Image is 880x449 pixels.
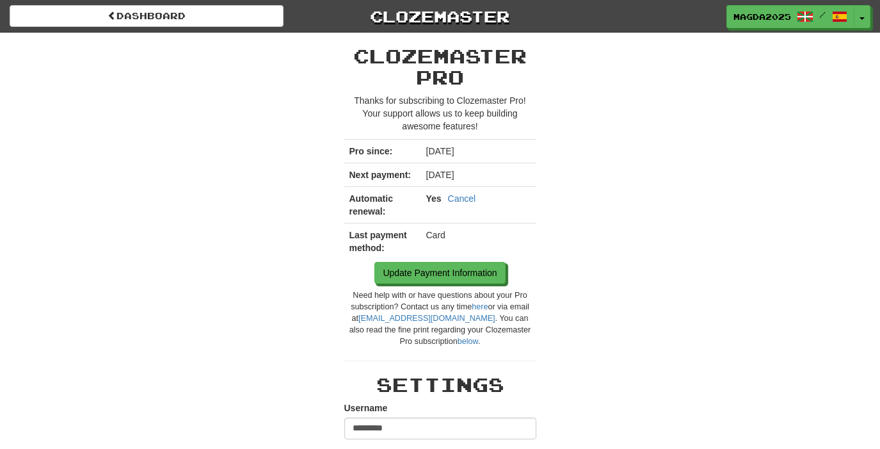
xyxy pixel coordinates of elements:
a: Update Payment Information [374,262,505,284]
h2: Clozemaster Pro [344,45,536,88]
td: [DATE] [421,163,536,187]
p: Thanks for subscribing to Clozemaster Pro! Your support allows us to keep building awesome features! [344,94,536,133]
td: [DATE] [421,140,536,163]
label: Username [344,402,388,414]
strong: Automatic renewal: [349,193,393,216]
strong: Next payment: [349,170,411,180]
a: Cancel [448,192,476,205]
span: Magda2025 [733,11,791,22]
strong: Last payment method: [349,230,407,253]
div: Need help with or have questions about your Pro subscription? Contact us any time or via email at... [344,290,536,348]
a: below [458,337,478,346]
strong: Yes [426,193,442,204]
strong: Pro since: [349,146,393,156]
a: Clozemaster [303,5,577,28]
td: Card [421,224,536,260]
h2: Settings [344,374,536,395]
a: Magda2025 / [726,5,854,28]
a: [EMAIL_ADDRESS][DOMAIN_NAME] [358,314,495,323]
a: Dashboard [10,5,284,27]
a: here [472,302,488,311]
span: / [819,10,826,19]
